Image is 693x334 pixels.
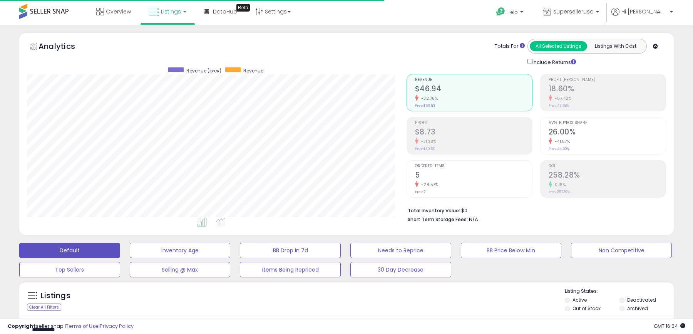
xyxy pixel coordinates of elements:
label: Active [572,297,587,303]
a: Help [490,1,531,25]
h2: $46.94 [415,84,532,95]
div: Clear All Filters [27,304,61,311]
span: Listings [161,8,181,15]
button: Listings With Cost [587,41,644,51]
small: Prev: 7 [415,190,425,194]
button: Inventory Age [130,243,231,258]
small: Prev: 43.68% [549,103,569,108]
small: -32.78% [418,96,438,101]
button: Items Being Repriced [240,262,341,277]
small: Prev: $30.50 [415,146,435,151]
span: Overview [106,8,131,15]
li: $0 [408,205,660,215]
i: Get Help [496,7,506,17]
div: Totals For [495,43,525,50]
span: Ordered Items [415,164,532,168]
small: Prev: 44.50% [549,146,569,151]
button: Needs to Reprice [350,243,451,258]
b: Total Inventory Value: [408,207,460,214]
span: ROI [549,164,666,168]
span: Revenue [243,67,263,74]
button: Non Competitive [571,243,672,258]
h2: 18.60% [549,84,666,95]
span: supersellerusa [553,8,594,15]
small: -71.38% [418,139,437,144]
h5: Listings [41,290,70,301]
b: Short Term Storage Fees: [408,216,468,223]
button: Selling @ Max [130,262,231,277]
a: Hi [PERSON_NAME] [611,8,673,25]
h2: 5 [415,171,532,181]
h2: 26.00% [549,128,666,138]
button: BB Price Below Min [461,243,562,258]
span: Profit [415,121,532,125]
label: Archived [627,305,648,312]
h2: 258.28% [549,171,666,181]
button: 30 Day Decrease [350,262,451,277]
label: Out of Stock [572,305,601,312]
span: Revenue (prev) [186,67,221,74]
h2: $8.73 [415,128,532,138]
div: Include Returns [522,57,585,66]
label: Deactivated [627,297,656,303]
small: Prev: 257.82% [549,190,570,194]
button: Default [19,243,120,258]
span: DataHub [213,8,237,15]
small: Prev: $69.83 [415,103,435,108]
button: Top Sellers [19,262,120,277]
span: Profit [PERSON_NAME] [549,78,666,82]
span: Revenue [415,78,532,82]
span: 2025-09-10 16:04 GMT [654,322,685,330]
span: Hi [PERSON_NAME] [621,8,668,15]
p: Listing States: [565,288,673,295]
h5: Analytics [38,41,90,54]
a: Terms of Use [66,322,99,330]
small: -41.57% [552,139,570,144]
div: Tooltip anchor [236,4,250,12]
small: 0.18% [552,182,566,188]
button: All Selected Listings [530,41,587,51]
span: Help [507,9,518,15]
button: BB Drop in 7d [240,243,341,258]
span: N/A [469,216,478,223]
strong: Copyright [8,322,36,330]
small: -57.42% [552,96,572,101]
div: seller snap | | [8,323,134,330]
a: Privacy Policy [100,322,134,330]
span: Avg. Buybox Share [549,121,666,125]
small: -28.57% [418,182,439,188]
